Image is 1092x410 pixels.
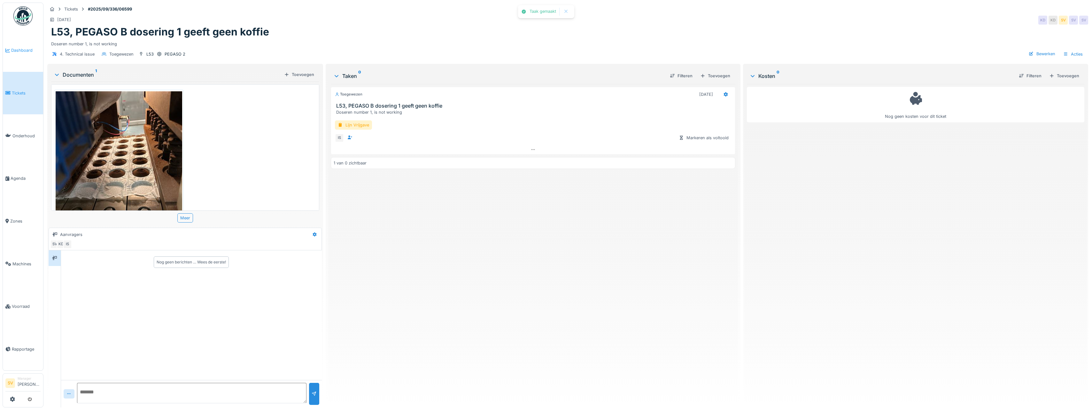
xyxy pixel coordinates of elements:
div: L53 [146,51,154,57]
span: Agenda [11,175,41,181]
div: SV [1059,16,1068,25]
strong: #2025/09/336/06599 [85,6,135,12]
div: KD [1049,16,1057,25]
span: Machines [12,261,41,267]
div: Taken [333,72,665,80]
div: Toegewezen [109,51,134,57]
a: Zones [3,200,43,243]
a: Tickets [3,72,43,115]
h1: L53, PEGASO B dosering 1 geeft geen koffie [51,26,269,38]
div: Markeren als voltooid [676,133,731,142]
div: Acties [1060,49,1086,59]
div: 4. Technical issue [60,51,95,57]
div: Documenten [54,71,282,79]
div: 1 van 0 zichtbaar [334,160,367,166]
div: Aanvragers [60,232,82,238]
div: Kosten [749,72,1014,80]
span: Dashboard [11,47,41,53]
a: Onderhoud [3,114,43,157]
span: Voorraad [12,303,41,309]
span: Zones [10,218,41,224]
div: Toevoegen [1047,72,1082,80]
div: IS [335,133,344,142]
span: Tickets [12,90,41,96]
a: Agenda [3,157,43,200]
img: o1f4spfdok0eih713ty2p05l3p6q [56,91,182,260]
div: Meer [177,213,193,223]
div: KD [1038,16,1047,25]
div: Tickets [64,6,78,12]
div: Filteren [1016,72,1044,80]
div: PEGASO 2 [165,51,185,57]
div: SV [1069,16,1078,25]
li: [PERSON_NAME] [18,376,41,390]
div: Manager [18,376,41,381]
span: Rapportage [12,346,41,352]
div: SV [50,240,59,249]
a: Dashboard [3,29,43,72]
div: Toevoegen [698,72,733,80]
a: Rapportage [3,328,43,371]
h3: L53, PEGASO B dosering 1 geeft geen koffie [336,103,732,109]
div: Toevoegen [282,70,317,79]
div: SV [1079,16,1088,25]
a: SV Manager[PERSON_NAME] [5,376,41,391]
div: [DATE] [699,91,713,97]
sup: 0 [358,72,361,80]
div: Lijn Vrijgave [335,120,372,130]
img: Badge_color-CXgf-gQk.svg [13,6,33,26]
div: Doseren number 1, is not working [51,38,1084,47]
span: Onderhoud [12,133,41,139]
div: KD [57,240,66,249]
div: Filteren [667,72,695,80]
div: Doseren number 1, is not working [336,109,732,115]
div: Nog geen kosten voor dit ticket [751,90,1080,119]
div: IS [63,240,72,249]
div: Taak gemaakt [530,9,556,14]
sup: 0 [777,72,779,80]
div: Bewerken [1026,49,1058,58]
div: [DATE] [57,17,71,23]
a: Voorraad [3,285,43,328]
sup: 1 [95,71,97,79]
a: Machines [3,242,43,285]
div: Nog geen berichten … Wees de eerste! [157,259,226,265]
li: SV [5,378,15,388]
div: Toegewezen [335,92,362,97]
